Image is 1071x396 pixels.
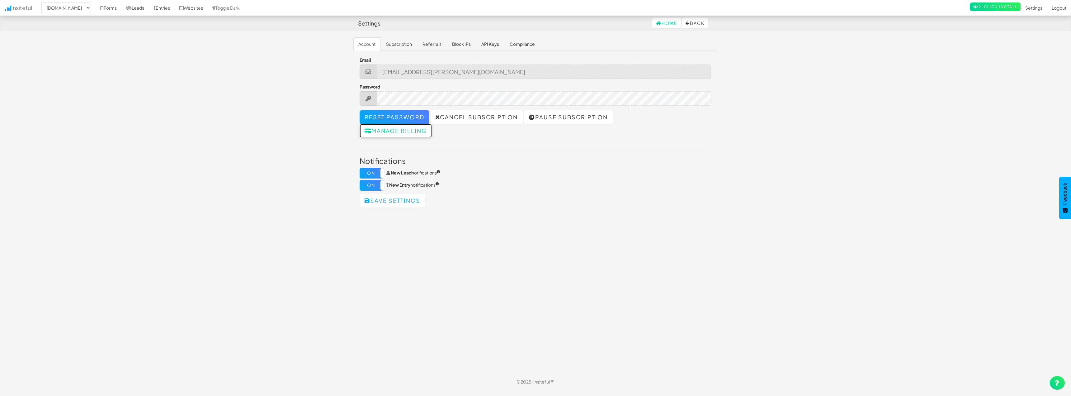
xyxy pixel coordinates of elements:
input: john@doe.com [377,64,712,79]
a: Reset password [360,110,429,124]
a: 2-Click Install [970,2,1021,11]
img: icon.png [5,6,11,11]
a: Cancel subscription [431,110,523,124]
label: On [360,168,384,179]
span: Feedback [1062,183,1068,205]
a: Account [353,37,380,50]
a: Subscription [381,37,417,50]
a: Home [652,18,681,28]
button: Back [682,18,708,28]
button: Manage billing [360,124,432,138]
a: API Keys [476,37,504,50]
button: Feedback - Show survey [1059,177,1071,219]
button: Save settings [360,194,425,208]
span: notifications [386,170,440,175]
label: On [360,180,384,191]
h3: Notifications [360,157,711,165]
a: Pause subscription [524,110,613,124]
strong: New Entry [389,182,410,188]
label: Password [360,83,380,90]
a: Block IPs [447,37,476,50]
h4: Settings [358,20,380,26]
span: notifications [386,182,439,188]
label: Email [360,57,371,63]
strong: New Lead [391,170,412,175]
a: Compliance [505,37,540,50]
a: Referrals [418,37,446,50]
